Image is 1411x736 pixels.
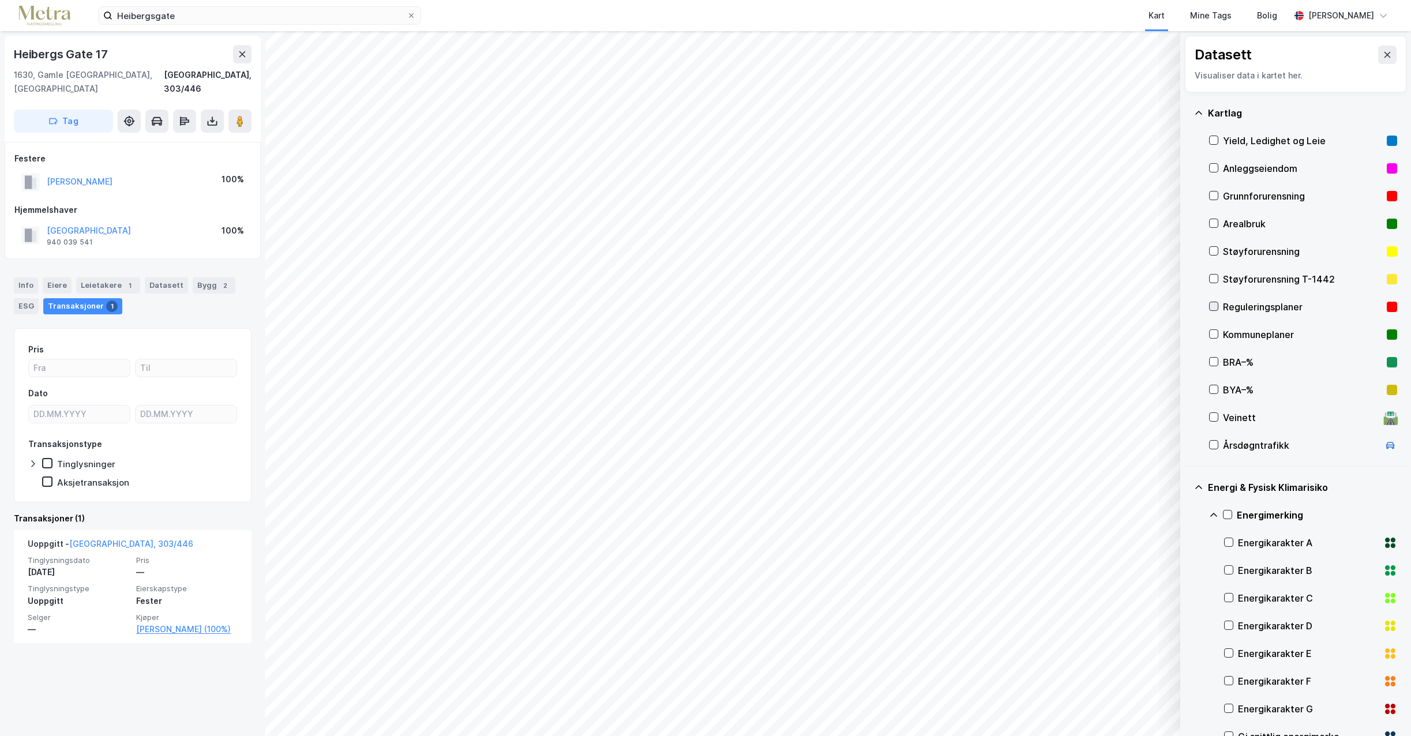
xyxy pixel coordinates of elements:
div: [PERSON_NAME] [1308,9,1374,22]
div: Kommuneplaner [1223,328,1382,341]
div: Festere [14,152,251,166]
div: Hjemmelshaver [14,203,251,217]
iframe: Chat Widget [1353,681,1411,736]
div: Energikarakter A [1238,536,1379,550]
div: Fester [136,594,238,608]
a: [PERSON_NAME] (100%) [136,622,238,636]
span: Selger [28,613,129,622]
div: Støyforurensning T-1442 [1223,272,1382,286]
div: 1 [106,301,118,312]
div: — [136,565,238,579]
div: Dato [28,386,48,400]
img: metra-logo.256734c3b2bbffee19d4.png [18,6,70,26]
div: Reguleringsplaner [1223,300,1382,314]
div: 🛣️ [1383,410,1398,425]
div: Heibergs Gate 17 [14,45,110,63]
div: Datasett [1195,46,1252,64]
div: 1 [124,280,136,291]
div: Tinglysninger [57,459,115,470]
button: Tag [14,110,113,133]
div: Yield, Ledighet og Leie [1223,134,1382,148]
div: Uoppgitt - [28,537,193,555]
div: Energimerking [1237,508,1397,522]
div: Visualiser data i kartet her. [1195,69,1397,82]
div: — [28,622,129,636]
div: Energi & Fysisk Klimarisiko [1208,480,1397,494]
div: Energikarakter F [1238,674,1379,688]
div: Info [14,277,38,294]
div: Energikarakter C [1238,591,1379,605]
a: [GEOGRAPHIC_DATA], 303/446 [69,539,193,549]
div: Transaksjoner [43,298,122,314]
span: Tinglysningstype [28,584,129,594]
div: Energikarakter E [1238,647,1379,660]
div: Mine Tags [1190,9,1232,22]
input: Fra [29,359,130,377]
div: Kontrollprogram for chat [1353,681,1411,736]
div: Energikarakter D [1238,619,1379,633]
div: Anleggseiendom [1223,162,1382,175]
div: Støyforurensning [1223,245,1382,258]
div: 940 039 541 [47,238,93,247]
div: BYA–% [1223,383,1382,397]
div: Datasett [145,277,188,294]
span: Pris [136,555,238,565]
div: Eiere [43,277,72,294]
div: BRA–% [1223,355,1382,369]
span: Eierskapstype [136,584,238,594]
input: DD.MM.YYYY [136,405,237,423]
div: Arealbruk [1223,217,1382,231]
div: Leietakere [76,277,140,294]
div: Veinett [1223,411,1379,425]
div: Aksjetransaksjon [57,477,129,488]
div: [GEOGRAPHIC_DATA], 303/446 [164,68,252,96]
div: Bolig [1257,9,1277,22]
div: Kart [1149,9,1165,22]
div: Kartlag [1208,106,1397,120]
div: Uoppgitt [28,594,129,608]
input: Til [136,359,237,377]
div: ESG [14,298,39,314]
input: DD.MM.YYYY [29,405,130,423]
div: Energikarakter B [1238,564,1379,577]
span: Tinglysningsdato [28,555,129,565]
div: Energikarakter G [1238,702,1379,716]
div: Grunnforurensning [1223,189,1382,203]
div: Årsdøgntrafikk [1223,438,1379,452]
div: [DATE] [28,565,129,579]
div: 100% [222,172,244,186]
input: Søk på adresse, matrikkel, gårdeiere, leietakere eller personer [112,7,407,24]
div: 1630, Gamle [GEOGRAPHIC_DATA], [GEOGRAPHIC_DATA] [14,68,164,96]
div: Transaksjonstype [28,437,102,451]
span: Kjøper [136,613,238,622]
div: 2 [219,280,231,291]
div: Bygg [193,277,235,294]
div: Pris [28,343,44,356]
div: Transaksjoner (1) [14,512,252,525]
div: 100% [222,224,244,238]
